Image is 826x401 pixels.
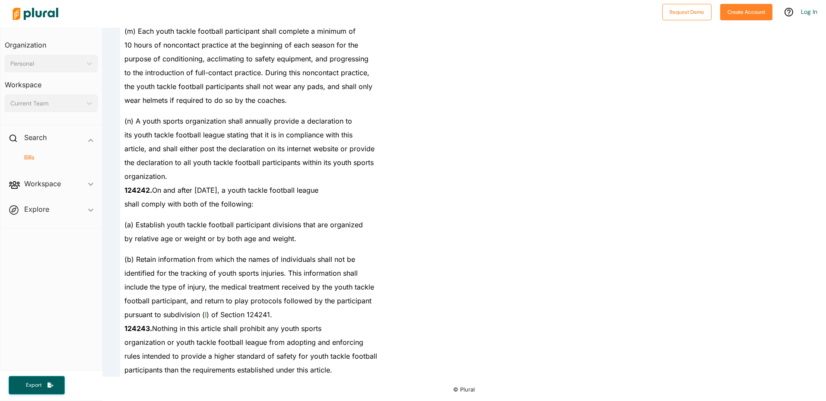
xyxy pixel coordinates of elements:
strong: 124242. [124,186,152,194]
button: Request Demo [662,4,712,20]
button: Export [9,376,65,395]
div: Personal [10,59,83,68]
span: (a) Establish youth tackle football participant divisions that are organized [124,220,363,229]
span: identified for the tracking of youth sports injuries. This information shall [124,269,358,277]
div: Current Team [10,99,83,108]
span: (m) Each youth tackle football participant shall complete a minimum of [124,27,356,35]
span: to the introduction of full-contact practice. During this noncontact practice, [124,68,369,77]
span: Nothing in this article shall prohibit any youth sports [124,324,321,333]
span: Export [20,382,48,389]
span: On and after [DATE], a youth tackle football league [124,186,318,194]
span: its youth tackle football league stating that it is in compliance with this [124,130,353,139]
span: by relative age or weight or by both age and weight. [124,234,296,243]
button: Create Account [720,4,772,20]
span: (n) A youth sports organization shall annually provide a declaration to [124,117,352,125]
span: football participant, and return to play protocols followed by the participant [124,296,372,305]
span: purpose of conditioning, acclimating to safety equipment, and progressing [124,54,369,63]
span: (b) Retain information from which the names of individuals shall not be [124,255,355,264]
span: shall comply with both of the following: [124,200,254,208]
span: article, and shall either post the declaration on its internet website or provide [124,144,375,153]
small: © Plural [453,386,475,393]
span: the declaration to all youth tackle football participants within its youth sports [124,158,374,167]
a: Log In [801,8,817,16]
a: Bills [13,153,93,162]
ins: l [205,310,206,319]
span: pursuant to subdivision ( ) of Section 124241. [124,310,272,319]
a: Create Account [720,7,772,16]
strong: 124243. [124,324,152,333]
span: wear helmets if required to do so by the coaches. [124,96,287,105]
span: participants than the requirements established under this article. [124,366,332,374]
span: include the type of injury, the medical treatment received by the youth tackle [124,283,374,291]
span: organization or youth tackle football league from adopting and enforcing [124,338,363,347]
span: 10 hours of noncontact practice at the beginning of each season for the [124,41,358,49]
span: the youth tackle football participants shall not wear any pads, and shall only [124,82,372,91]
span: rules intended to provide a higher standard of safety for youth tackle football [124,352,377,360]
h2: Search [24,133,47,142]
a: Request Demo [662,7,712,16]
h3: Workspace [5,72,98,91]
span: organization. [124,172,167,181]
h3: Organization [5,32,98,51]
